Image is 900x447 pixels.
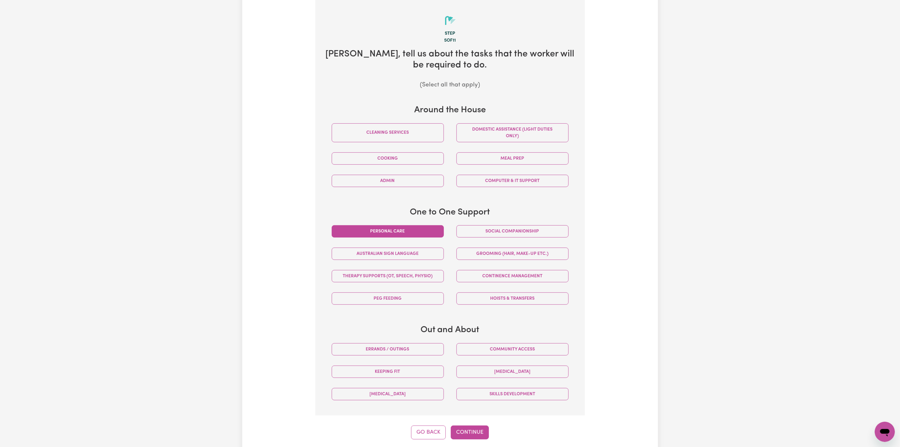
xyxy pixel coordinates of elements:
button: Keeping fit [332,366,444,378]
button: Skills Development [456,388,569,400]
button: Computer & IT Support [456,175,569,187]
button: Cooking [332,152,444,165]
iframe: Button to launch messaging window, conversation in progress [875,422,895,442]
button: Community access [456,343,569,356]
button: [MEDICAL_DATA] [456,366,569,378]
p: (Select all that apply) [325,81,575,90]
button: Meal prep [456,152,569,165]
button: Grooming (hair, make-up etc.) [456,248,569,260]
button: Continue [451,426,489,439]
button: Australian Sign Language [332,248,444,260]
button: Hoists & transfers [456,292,569,305]
button: Domestic assistance (light duties only) [456,123,569,142]
button: PEG feeding [332,292,444,305]
button: Continence management [456,270,569,282]
button: [MEDICAL_DATA] [332,388,444,400]
button: Cleaning services [332,123,444,142]
button: Personal care [332,225,444,238]
div: 5 of 11 [325,37,575,44]
div: Step [325,30,575,37]
button: Admin [332,175,444,187]
h3: Out and About [325,325,575,336]
button: Social companionship [456,225,569,238]
button: Therapy Supports (OT, speech, physio) [332,270,444,282]
h2: [PERSON_NAME] , tell us about the tasks that the worker will be required to do. [325,49,575,71]
button: Errands / Outings [332,343,444,356]
h3: Around the House [325,105,575,116]
button: Go Back [411,426,446,439]
h3: One to One Support [325,207,575,218]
